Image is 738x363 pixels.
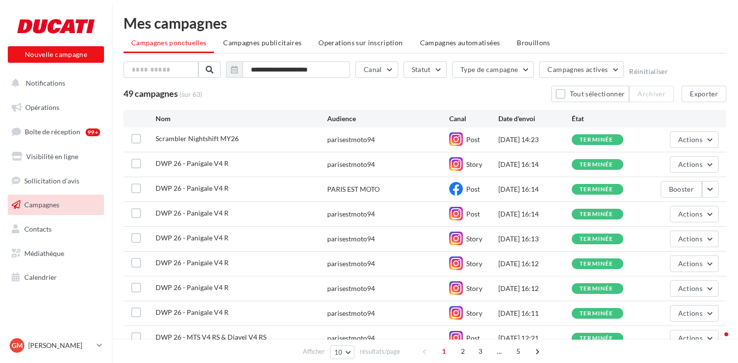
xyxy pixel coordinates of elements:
[223,38,301,47] span: Campagnes publicitaires
[678,160,703,168] span: Actions
[327,284,375,293] div: parisestmoto94
[466,185,480,193] span: Post
[498,135,572,145] div: [DATE] 14:23
[466,284,482,292] span: Story
[156,209,228,217] span: DWP 26 - Panigale V4 R
[670,231,719,247] button: Actions
[452,61,534,78] button: Type de campagne
[156,134,239,143] span: Scrambler Nightshift MY26
[661,181,702,198] button: Booster
[6,267,106,288] a: Calendrier
[466,160,482,168] span: Story
[327,234,375,244] div: parisestmoto94
[6,219,106,239] a: Contacts
[6,243,106,264] a: Médiathèque
[580,310,614,317] div: terminée
[498,309,572,318] div: [DATE] 16:11
[24,176,79,184] span: Sollicitation d'avis
[318,38,403,47] span: Operations sur inscription
[327,160,375,169] div: parisestmoto94
[334,348,343,356] span: 10
[24,273,57,281] span: Calendrier
[498,284,572,293] div: [DATE] 16:12
[26,152,78,161] span: Visibilité en ligne
[179,90,202,99] span: (sur 63)
[678,135,703,144] span: Actions
[705,330,728,353] iframe: Intercom live chat
[6,121,106,142] a: Boîte de réception99+
[420,38,500,47] span: Campagnes automatisées
[517,38,550,47] span: Brouillons
[670,330,719,346] button: Actions
[24,200,59,209] span: Campagnes
[580,286,614,292] div: terminée
[156,258,228,267] span: DWP 26 - Panigale V4 R
[678,210,703,218] span: Actions
[678,259,703,268] span: Actions
[498,333,572,343] div: [DATE] 12:21
[678,235,703,243] span: Actions
[25,127,80,136] span: Boîte de réception
[466,135,480,144] span: Post
[580,335,614,342] div: terminée
[156,184,228,192] span: DWP 26 - Panigale V4 R
[25,103,59,111] span: Opérations
[436,344,452,359] span: 1
[678,309,703,317] span: Actions
[580,211,614,218] div: terminée
[327,309,375,318] div: parisestmoto94
[24,249,64,257] span: Médiathèque
[670,206,719,222] button: Actions
[466,210,480,218] span: Post
[539,61,624,78] button: Campagnes actives
[670,156,719,173] button: Actions
[8,336,104,355] a: GM [PERSON_NAME]
[355,61,398,78] button: Canal
[6,73,102,93] button: Notifications
[580,236,614,242] div: terminée
[580,137,614,143] div: terminée
[26,79,65,87] span: Notifications
[123,16,726,30] div: Mes campagnes
[327,259,375,269] div: parisestmoto94
[551,86,629,102] button: Tout sélectionner
[156,333,266,341] span: DWP 26 - MTS V4 RS & Diavel V4 RS
[466,334,480,342] span: Post
[86,128,100,136] div: 99+
[327,114,450,124] div: Audience
[629,86,674,102] button: Archiver
[580,162,614,168] div: terminée
[678,334,703,342] span: Actions
[498,259,572,269] div: [DATE] 16:12
[6,146,106,167] a: Visibilité en ligne
[156,308,228,316] span: DWP 26 - Panigale V4 R
[670,131,719,148] button: Actions
[498,184,572,194] div: [DATE] 16:14
[6,171,106,191] a: Sollicitation d'avis
[670,255,719,272] button: Actions
[449,114,498,124] div: Canal
[547,65,608,73] span: Campagnes actives
[498,209,572,219] div: [DATE] 16:14
[678,284,703,292] span: Actions
[580,261,614,267] div: terminée
[466,259,482,268] span: Story
[466,235,482,243] span: Story
[580,186,614,193] div: terminée
[498,160,572,169] div: [DATE] 16:14
[156,114,327,124] div: Nom
[572,114,645,124] div: État
[12,341,23,350] span: GM
[498,234,572,244] div: [DATE] 16:13
[670,280,719,297] button: Actions
[492,344,507,359] span: ...
[6,195,106,215] a: Campagnes
[466,309,482,317] span: Story
[455,344,471,359] span: 2
[330,345,355,359] button: 10
[473,344,488,359] span: 3
[510,344,526,359] span: 5
[6,97,106,118] a: Opérations
[327,135,375,145] div: parisestmoto94
[8,46,104,63] button: Nouvelle campagne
